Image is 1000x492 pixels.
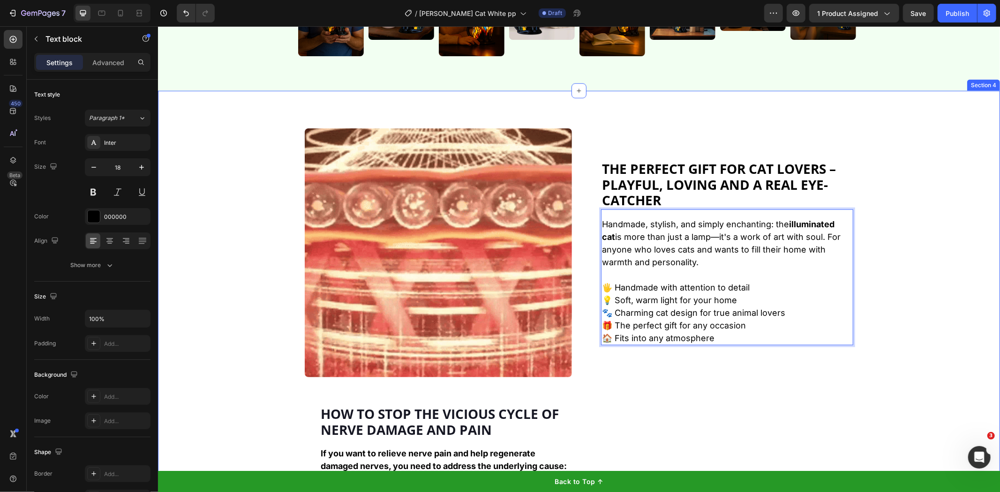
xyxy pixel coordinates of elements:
div: Inter [104,139,148,147]
div: Styles [34,114,51,122]
button: Show more [34,257,150,274]
div: Color [34,212,49,221]
div: Align [34,235,60,247]
div: Beta [7,171,23,179]
div: 450 [9,100,23,107]
div: Size [34,161,59,173]
div: Add... [104,470,148,478]
div: Image [34,417,51,425]
div: Text style [34,90,60,99]
p: ⁠⁠⁠⁠⁠⁠⁠ [444,135,694,182]
strong: How to stop the vicious cycle of nerve damage and pain [163,379,401,412]
span: Paragraph 1* [89,114,125,122]
span: 3 [987,432,995,440]
div: Color [34,392,49,401]
h2: Rich Text Editor. Editing area: main [443,134,695,183]
button: Save [903,4,934,22]
div: Border [34,470,53,478]
p: Settings [46,58,73,67]
div: Add... [104,393,148,401]
strong: The perfect gift for cat lovers – playful, loving and a real eye-catcher [444,134,678,183]
button: 1 product assigned [809,4,899,22]
div: 000000 [104,213,148,221]
strong: If you want to relieve nerve pain and help regenerate damaged nerves, you need to address the und... [163,422,409,457]
span: / [415,8,417,18]
span: Save [911,9,926,17]
div: Add... [104,340,148,348]
div: Shape [34,446,64,459]
span: [PERSON_NAME] Cat White pp [419,8,516,18]
div: Undo/Redo [177,4,215,22]
div: Add... [104,417,148,425]
p: Advanced [92,58,124,67]
p: Handmade, stylish, and simply enchanting: the is more than just a lamp—it's a work of art with so... [444,192,694,242]
div: Background [34,369,80,381]
div: Back to Top ↑ [397,450,445,460]
img: juy9rj-h264-hd-ezgif.com-gif-to-webp-converter_1.webp [147,102,414,351]
input: Auto [85,310,150,327]
p: 🖐️ Handmade with attention to detail [444,255,694,268]
div: Width [34,314,50,323]
div: Publish [946,8,969,18]
iframe: Intercom live chat [968,446,991,469]
p: 🐾 Charming cat design for true animal lovers [444,280,694,293]
p: 7 [61,7,66,19]
p: Text block [45,33,125,45]
div: Rich Text Editor. Editing area: main [443,191,695,319]
iframe: Design area [158,26,1000,492]
button: Publish [938,4,977,22]
div: Font [34,138,46,147]
strong: illuminated cat [444,193,677,216]
p: 🎁 The perfect gift for any occasion [444,293,694,306]
span: 1 product assigned [817,8,878,18]
div: Section 4 [811,55,840,63]
div: Show more [71,261,114,270]
div: Padding [34,339,56,348]
button: 7 [4,4,70,22]
p: 💡 Soft, warm light for your home [444,268,694,280]
span: Draft [548,9,562,17]
div: Size [34,291,59,303]
p: 🏠 Fits into any atmosphere [444,306,694,318]
button: Paragraph 1* [85,110,150,127]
